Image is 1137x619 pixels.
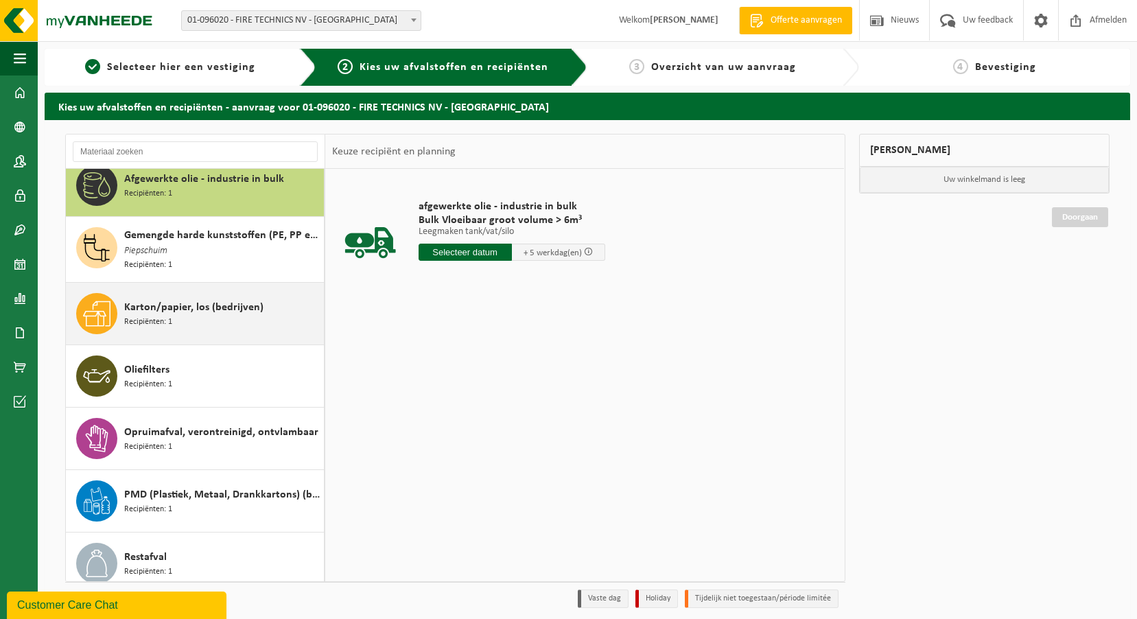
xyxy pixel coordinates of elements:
[739,7,852,34] a: Offerte aanvragen
[7,589,229,619] iframe: chat widget
[124,441,172,454] span: Recipiënten: 1
[85,59,100,74] span: 1
[419,244,512,261] input: Selecteer datum
[181,10,421,31] span: 01-096020 - FIRE TECHNICS NV - OOSTENDE
[1052,207,1108,227] a: Doorgaan
[182,11,421,30] span: 01-096020 - FIRE TECHNICS NV - OOSTENDE
[124,549,167,565] span: Restafval
[45,93,1130,119] h2: Kies uw afvalstoffen en recipiënten - aanvraag voor 01-096020 - FIRE TECHNICS NV - [GEOGRAPHIC_DATA]
[124,503,172,516] span: Recipiënten: 1
[124,299,263,316] span: Karton/papier, los (bedrijven)
[419,213,605,227] span: Bulk Vloeibaar groot volume > 6m³
[338,59,353,74] span: 2
[767,14,845,27] span: Offerte aanvragen
[124,424,318,441] span: Opruimafval, verontreinigd, ontvlambaar
[578,589,629,608] li: Vaste dag
[124,487,320,503] span: PMD (Plastiek, Metaal, Drankkartons) (bedrijven)
[635,589,678,608] li: Holiday
[73,141,318,162] input: Materiaal zoeken
[975,62,1036,73] span: Bevestiging
[124,171,284,187] span: Afgewerkte olie - industrie in bulk
[124,187,172,200] span: Recipiënten: 1
[124,227,320,244] span: Gemengde harde kunststoffen (PE, PP en PVC), recycleerbaar (industrieel)
[124,244,167,259] span: Piepschuim
[953,59,968,74] span: 4
[650,15,718,25] strong: [PERSON_NAME]
[124,259,172,272] span: Recipiënten: 1
[325,135,462,169] div: Keuze recipiënt en planning
[66,217,325,283] button: Gemengde harde kunststoffen (PE, PP en PVC), recycleerbaar (industrieel) Piepschuim Recipiënten: 1
[685,589,839,608] li: Tijdelijk niet toegestaan/période limitée
[524,248,582,257] span: + 5 werkdag(en)
[360,62,548,73] span: Kies uw afvalstoffen en recipiënten
[51,59,289,75] a: 1Selecteer hier een vestiging
[66,408,325,470] button: Opruimafval, verontreinigd, ontvlambaar Recipiënten: 1
[66,345,325,408] button: Oliefilters Recipiënten: 1
[859,134,1110,167] div: [PERSON_NAME]
[124,378,172,391] span: Recipiënten: 1
[107,62,255,73] span: Selecteer hier een vestiging
[66,154,325,217] button: Afgewerkte olie - industrie in bulk Recipiënten: 1
[419,200,605,213] span: afgewerkte olie - industrie in bulk
[66,283,325,345] button: Karton/papier, los (bedrijven) Recipiënten: 1
[629,59,644,74] span: 3
[66,533,325,595] button: Restafval Recipiënten: 1
[124,362,169,378] span: Oliefilters
[124,316,172,329] span: Recipiënten: 1
[66,470,325,533] button: PMD (Plastiek, Metaal, Drankkartons) (bedrijven) Recipiënten: 1
[651,62,796,73] span: Overzicht van uw aanvraag
[860,167,1110,193] p: Uw winkelmand is leeg
[124,565,172,579] span: Recipiënten: 1
[419,227,605,237] p: Leegmaken tank/vat/silo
